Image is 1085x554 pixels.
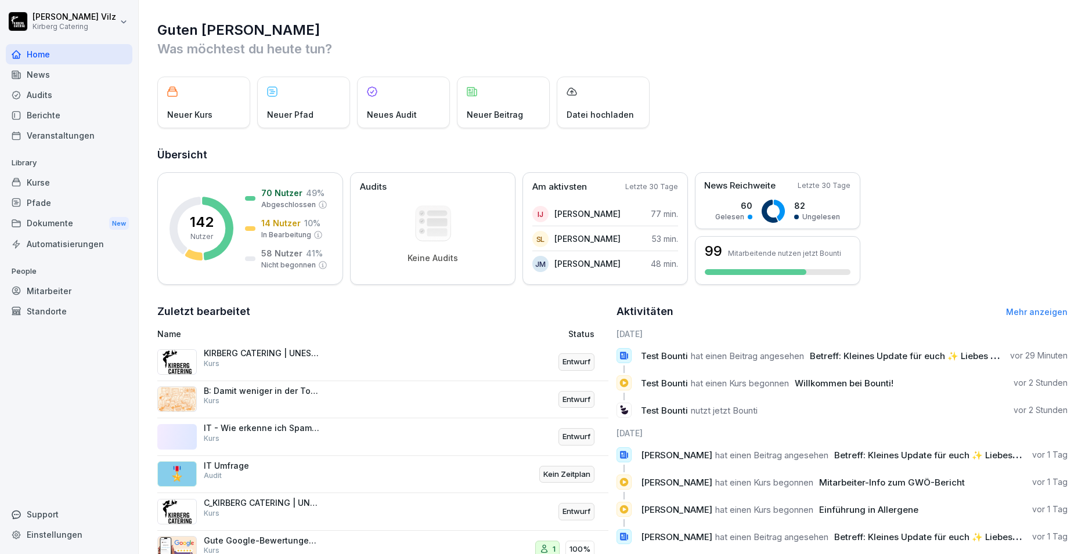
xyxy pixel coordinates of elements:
p: Letzte 30 Tage [798,180,850,191]
p: vor 1 Tag [1032,504,1068,515]
p: Kurs [204,359,219,369]
a: IT - Wie erkenne ich Spam E-Mails?KursEntwurf [157,418,608,456]
img: i46egdugay6yxji09ovw546p.png [157,349,197,375]
img: i46egdugay6yxji09ovw546p.png [157,499,197,524]
p: Status [568,328,594,340]
span: Mitarbeiter-Info zum GWÖ-Bericht [819,477,965,488]
p: vor 1 Tag [1032,531,1068,542]
p: Audits [360,180,387,194]
span: Einführung in Allergene [819,504,918,515]
div: IJ [532,206,549,222]
p: vor 29 Minuten [1010,350,1068,361]
a: KIRBERG CATERING | UNESTABLISHED SINCE [DATE]KursEntwurf [157,343,608,381]
span: Test Bounti [641,350,688,361]
a: Standorte [6,301,132,321]
p: Entwurf [563,356,590,368]
a: Berichte [6,105,132,125]
p: Letzte 30 Tage [625,182,678,192]
p: Neues Audit [367,108,417,121]
p: 🎖️ [168,464,186,484]
p: [PERSON_NAME] [554,258,621,270]
p: Entwurf [563,394,590,405]
span: [PERSON_NAME] [641,477,712,488]
p: [PERSON_NAME] Vilz [33,12,116,22]
p: KIRBERG CATERING | UNESTABLISHED SINCE [DATE] [204,348,320,359]
p: 10 % [304,217,320,229]
span: hat einen Kurs begonnen [715,477,813,488]
a: Audits [6,85,132,105]
a: C_KIRBERG CATERING | UNESTABLISHED SINCE [DATE]KursEntwurf [157,493,608,531]
p: [PERSON_NAME] [554,233,621,245]
p: Name [157,328,439,340]
a: DokumenteNew [6,213,132,234]
p: Entwurf [563,431,590,443]
p: Ungelesen [802,212,840,222]
p: Kirberg Catering [33,23,116,31]
span: Test Bounti [641,378,688,389]
h2: Aktivitäten [617,303,673,320]
a: Home [6,44,132,64]
p: 82 [794,200,840,212]
span: [PERSON_NAME] [641,450,712,461]
a: B: Damit weniger in der Tonne landet...KursEntwurf [157,381,608,419]
div: Dokumente [6,213,132,234]
p: vor 2 Stunden [1014,404,1068,416]
p: Datei hochladen [567,108,634,121]
p: 48 min. [651,258,678,270]
a: Kurse [6,172,132,193]
p: B: Damit weniger in der Tonne landet... [204,386,320,396]
a: Veranstaltungen [6,125,132,146]
a: Mehr anzeigen [1006,307,1068,317]
p: Neuer Beitrag [467,108,523,121]
p: 70 Nutzer [261,187,302,199]
p: IT Umfrage [204,461,320,471]
p: Am aktivsten [532,180,587,194]
span: [PERSON_NAME] [641,531,712,542]
div: New [109,217,129,230]
p: Kein Zeitplan [543,469,590,480]
p: Kurs [204,508,219,519]
div: Automatisierungen [6,234,132,254]
span: hat einen Kurs begonnen [715,504,813,515]
a: News [6,64,132,85]
p: Neuer Pfad [267,108,313,121]
div: Support [6,504,132,524]
p: 41 % [306,247,323,259]
p: C_KIRBERG CATERING | UNESTABLISHED SINCE [DATE] [204,498,320,508]
p: vor 1 Tag [1032,449,1068,461]
h6: [DATE] [617,427,1068,439]
h3: 99 [705,244,722,258]
p: Library [6,154,132,172]
div: SL [532,231,549,247]
p: Entwurf [563,506,590,517]
p: Neuer Kurs [167,108,212,121]
a: Mitarbeiter [6,281,132,301]
p: vor 1 Tag [1032,476,1068,488]
p: 60 [715,200,752,212]
p: 49 % [306,187,325,199]
span: hat einen Kurs begonnen [691,378,789,389]
a: Pfade [6,193,132,213]
span: hat einen Beitrag angesehen [691,350,804,361]
p: Mitarbeitende nutzen jetzt Bounti [728,249,841,258]
p: Abgeschlossen [261,200,316,210]
p: 142 [190,215,214,229]
p: Gute Google-Bewertungen erhalten 🌟 [204,535,320,546]
a: Einstellungen [6,524,132,545]
span: hat einen Beitrag angesehen [715,450,828,461]
p: People [6,262,132,281]
p: Nutzer [190,231,213,242]
span: Test Bounti [641,405,688,416]
p: News Reichweite [704,179,776,193]
img: xslxr8u7rrrmmaywqbbmupvx.png [157,386,197,412]
p: Kurs [204,396,219,406]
